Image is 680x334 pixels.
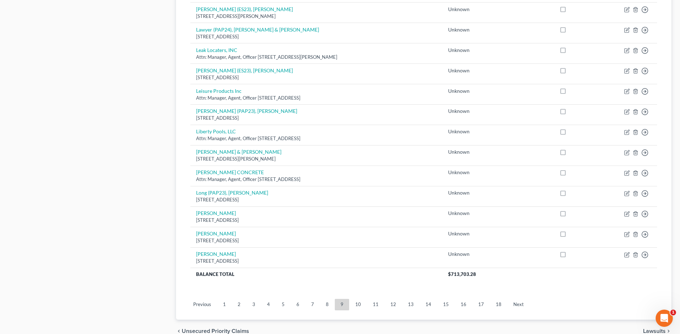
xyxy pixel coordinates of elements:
a: Leak Locaters, INC [196,47,237,53]
a: 4 [261,299,276,310]
a: Lawyer (PAP24), [PERSON_NAME] & [PERSON_NAME] [196,27,319,33]
span: Lawsuits [643,328,666,334]
div: [STREET_ADDRESS] [196,196,437,203]
div: [STREET_ADDRESS] [196,237,437,244]
a: 11 [367,299,384,310]
a: Previous [187,299,217,310]
a: [PERSON_NAME] (ES23), [PERSON_NAME] [196,6,293,12]
a: 3 [247,299,261,310]
div: [STREET_ADDRESS] [196,74,437,81]
div: Unknown [448,67,485,74]
a: 10 [349,299,367,310]
div: Unknown [448,26,485,33]
a: 18 [490,299,507,310]
a: 17 [472,299,490,310]
div: Attn: Manager, Agent, Officer [STREET_ADDRESS] [196,95,437,101]
th: Balance Total [190,268,442,281]
button: chevron_left Unsecured Priority Claims [176,328,249,334]
div: Attn: Manager, Agent, Officer [STREET_ADDRESS] [196,135,437,142]
a: [PERSON_NAME] (ES23), [PERSON_NAME] [196,67,293,73]
span: $713,703.28 [448,271,476,277]
a: [PERSON_NAME] [196,230,236,237]
a: 16 [455,299,472,310]
div: Unknown [448,148,485,156]
div: [STREET_ADDRESS][PERSON_NAME] [196,13,437,20]
a: [PERSON_NAME] (PAP23), [PERSON_NAME] [196,108,297,114]
a: 8 [320,299,334,310]
span: Unsecured Priority Claims [182,328,249,334]
div: Unknown [448,6,485,13]
a: Leisure Products Inc [196,88,242,94]
div: Unknown [448,47,485,54]
a: Long (PAP23), [PERSON_NAME] [196,190,268,196]
div: Unknown [448,87,485,95]
div: Unknown [448,128,485,135]
div: [STREET_ADDRESS] [196,115,437,121]
a: [PERSON_NAME] [196,210,236,216]
div: [STREET_ADDRESS] [196,33,437,40]
a: 1 [217,299,232,310]
div: [STREET_ADDRESS] [196,258,437,264]
a: [PERSON_NAME] CONCRETE [196,169,264,175]
iframe: Intercom live chat [656,310,673,327]
a: [PERSON_NAME] & [PERSON_NAME] [196,149,281,155]
div: [STREET_ADDRESS] [196,217,437,224]
i: chevron_right [666,328,671,334]
div: Attn: Manager, Agent, Officer [STREET_ADDRESS][PERSON_NAME] [196,54,437,61]
a: 15 [437,299,455,310]
i: chevron_left [176,328,182,334]
div: Unknown [448,189,485,196]
a: 14 [420,299,437,310]
a: Liberty Pools, LLC [196,128,236,134]
a: 7 [305,299,320,310]
a: 12 [385,299,402,310]
a: [PERSON_NAME] [196,251,236,257]
div: Unknown [448,210,485,217]
a: Next [508,299,529,310]
div: Attn: Manager, Agent, Officer [STREET_ADDRESS] [196,176,437,183]
a: 6 [291,299,305,310]
div: [STREET_ADDRESS][PERSON_NAME] [196,156,437,162]
div: Unknown [448,108,485,115]
a: 13 [402,299,419,310]
button: Lawsuits chevron_right [643,328,671,334]
div: Unknown [448,169,485,176]
a: 5 [276,299,290,310]
a: 9 [335,299,349,310]
div: Unknown [448,251,485,258]
div: Unknown [448,230,485,237]
span: 1 [670,310,676,315]
a: 2 [232,299,246,310]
